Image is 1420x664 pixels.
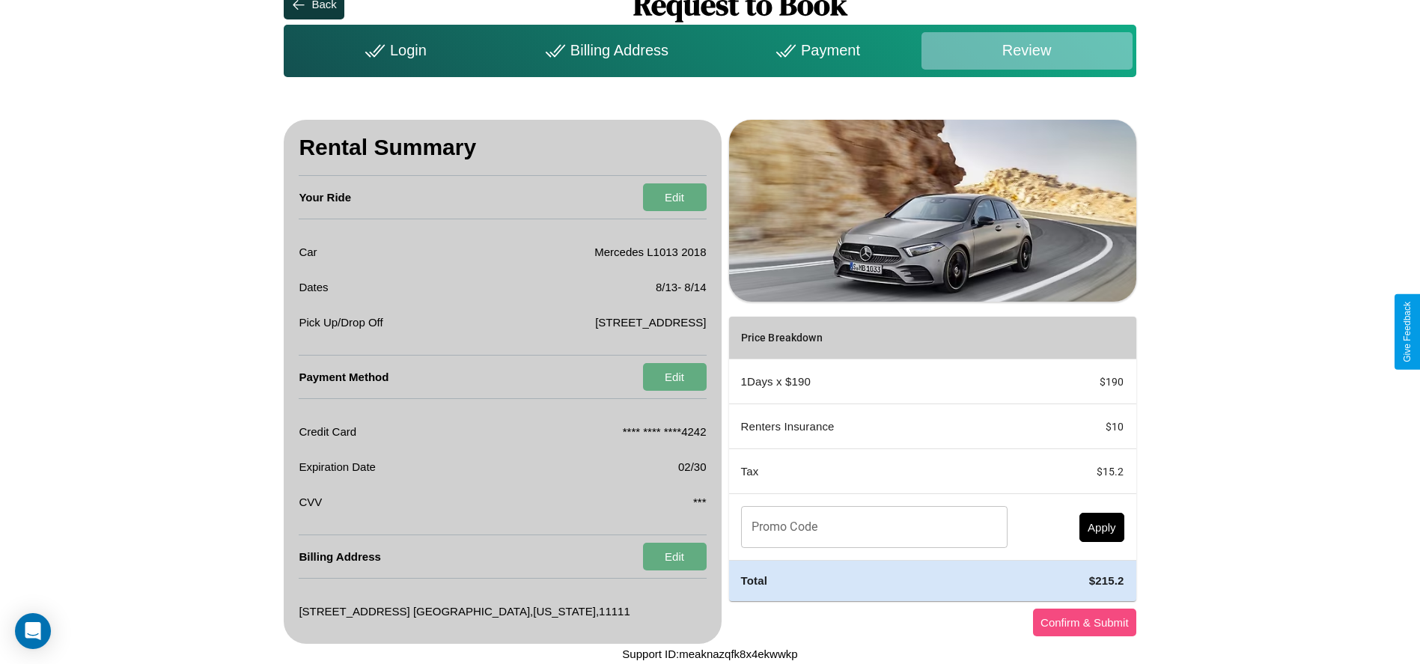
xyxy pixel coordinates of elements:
[643,543,707,570] button: Edit
[299,242,317,262] p: Car
[741,371,1008,392] p: 1 Days x $ 190
[594,242,706,262] p: Mercedes L1013 2018
[710,32,921,70] div: Payment
[299,535,380,578] h4: Billing Address
[299,421,356,442] p: Credit Card
[1402,302,1413,362] div: Give Feedback
[656,277,707,297] p: 8 / 13 - 8 / 14
[1020,359,1136,404] td: $ 190
[643,183,707,211] button: Edit
[1033,609,1136,636] button: Confirm & Submit
[299,601,630,621] p: [STREET_ADDRESS] [GEOGRAPHIC_DATA] , [US_STATE] , 11111
[299,312,383,332] p: Pick Up/Drop Off
[595,312,706,332] p: [STREET_ADDRESS]
[287,32,499,70] div: Login
[299,492,322,512] p: CVV
[299,176,351,219] h4: Your Ride
[678,457,707,477] p: 02/30
[299,356,388,398] h4: Payment Method
[299,277,328,297] p: Dates
[729,317,1020,359] th: Price Breakdown
[1079,513,1124,542] button: Apply
[15,613,51,649] div: Open Intercom Messenger
[299,457,376,477] p: Expiration Date
[741,416,1008,436] p: Renters Insurance
[741,573,1008,588] h4: Total
[499,32,710,70] div: Billing Address
[622,644,797,664] p: Support ID: meaknazqfk8x4ekwwkp
[299,120,706,176] h3: Rental Summary
[1032,573,1124,588] h4: $ 215.2
[1020,449,1136,494] td: $ 15.2
[741,461,1008,481] p: Tax
[1020,404,1136,449] td: $ 10
[729,317,1136,600] table: simple table
[921,32,1133,70] div: Review
[643,363,707,391] button: Edit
